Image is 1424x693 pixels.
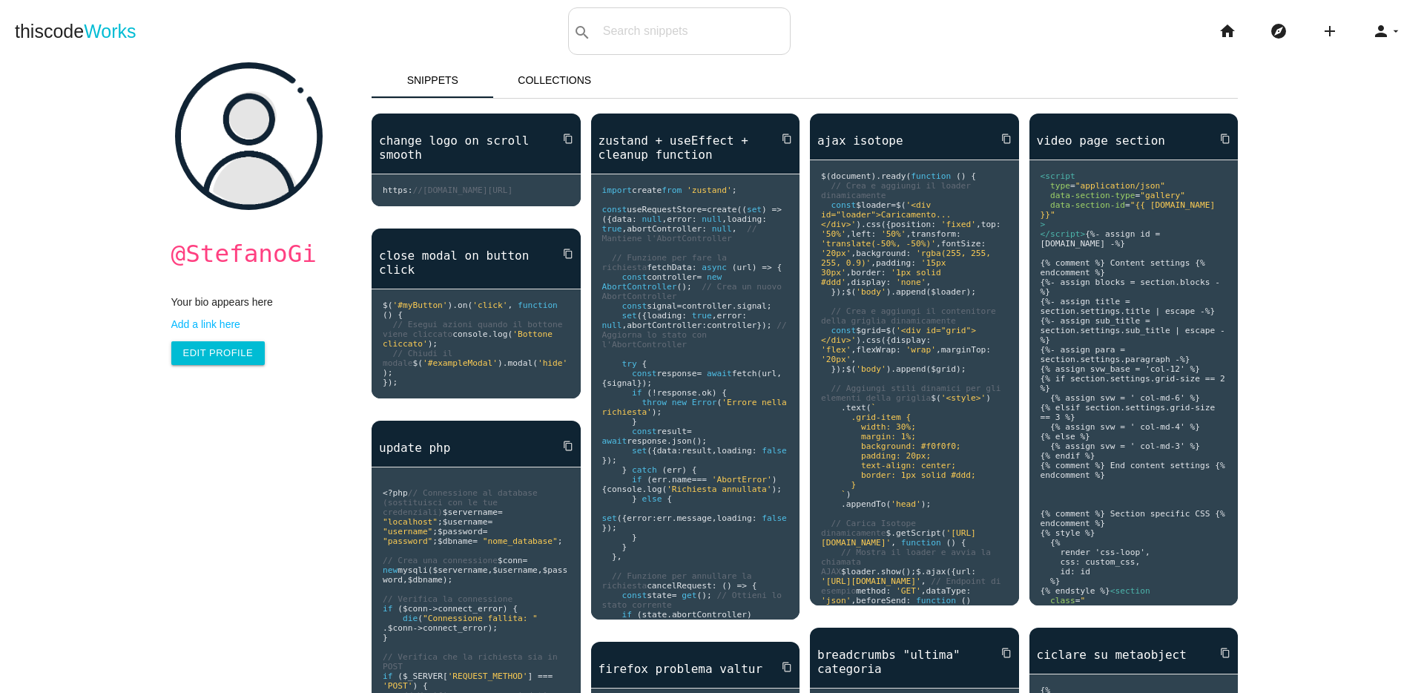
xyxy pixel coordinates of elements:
i: content_copy [1001,640,1012,666]
span: , [976,220,981,229]
span: ; [732,185,737,195]
i: person [1372,7,1390,55]
span: '<div id="loader">Caricamento...</div>' [821,200,951,229]
span: , [622,321,627,330]
span: ). [448,300,458,310]
span: : [692,263,697,272]
a: breadcrumbs "ultima" categoria [810,646,1019,677]
span: = [1135,191,1141,200]
i: content_copy [563,433,573,459]
span: new [707,272,722,282]
span: 'zustand' [687,185,732,195]
span: . [732,301,737,311]
span: null [712,224,732,234]
span: : [996,220,1001,229]
span: ( [732,263,737,272]
span: ok [702,388,711,398]
span: // Aggiungi stili dinamici per gli elementi della griglia [821,384,1006,403]
span: { [398,310,403,320]
a: Copy to Clipboard [551,240,573,267]
span: ( [826,171,831,181]
span: 'hide' [538,358,567,368]
span: "application/json" [1075,181,1165,191]
span: data-section-type [1050,191,1135,200]
span: create [707,205,736,214]
span: css [866,335,881,345]
span: ( [418,358,423,368]
span: ready [881,171,906,181]
span: { [777,263,782,272]
p: Your bio appears here [171,296,341,308]
span: 'flex' [821,345,851,355]
span: from [662,185,682,195]
a: Copy to Clipboard [770,125,792,152]
span: , [662,214,667,224]
span: { [602,378,607,388]
span: '#exampleModal' [423,358,498,368]
a: Collections [494,62,616,98]
span: ). [498,358,507,368]
span: const [622,272,647,282]
i: content_copy [563,240,573,267]
span: => [762,263,771,272]
span: signal [607,378,636,388]
a: zustand + useEffect + cleanup function [591,132,800,163]
i: content_copy [1001,125,1012,152]
span: ); [966,287,975,297]
span: ( [866,403,871,413]
span: function [911,171,951,181]
span: ; [767,301,772,311]
span: ({ [881,220,891,229]
span: , [936,345,941,355]
span: // Aggiorna lo stato con l'AbortController [602,321,792,349]
span: , [926,277,932,287]
span: : [986,345,991,355]
span: response [657,369,697,378]
span: top [981,220,996,229]
span: , [622,224,627,234]
span: const [632,369,657,378]
a: Copy to Clipboard [989,640,1012,666]
span: ). [886,287,896,297]
a: Add a link here [171,318,341,330]
i: content_copy [1220,125,1230,152]
span: '<div id="grid"></div>' [821,326,976,345]
span: $ [931,393,936,403]
span: </script> [1041,229,1086,239]
span: // Crea e aggiungi il loader dinamicamente [821,181,976,200]
span: https [383,185,408,195]
span: import [602,185,632,195]
span: marginTop [941,345,986,355]
span: ( [468,300,473,310]
span: $ [383,300,388,310]
span: console [452,329,487,339]
span: , [722,214,727,224]
i: content_copy [563,125,573,152]
span: ( [891,326,896,335]
span: url [736,263,751,272]
a: Snippets [372,62,494,98]
span: position [891,220,931,229]
span: // Crea e aggiungi il contenitore della griglia dinamicamente [821,306,1001,326]
span: => [772,205,782,214]
span: <script [1041,171,1075,181]
span: signal [647,301,676,311]
span: display [891,335,926,345]
span: ( [906,171,912,181]
span: 'rgba(255, 255, 255, 0.9)' [821,249,996,268]
span: () [383,310,392,320]
span: on [458,300,467,310]
span: (); [692,436,707,446]
span: : [682,311,687,321]
span: ( [926,287,932,297]
span: flexWrap [856,345,896,355]
span: = [1125,200,1130,210]
span: // Mantiene l'AbortController [602,224,762,243]
span: "{{ [DOMAIN_NAME] }}" [1041,200,1221,220]
span: 'fixed' [941,220,976,229]
span: const [622,301,647,311]
span: ( [533,358,538,368]
span: $loader [856,200,891,210]
span: display [851,277,886,287]
span: 'Bottone cliccato' [383,329,558,349]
